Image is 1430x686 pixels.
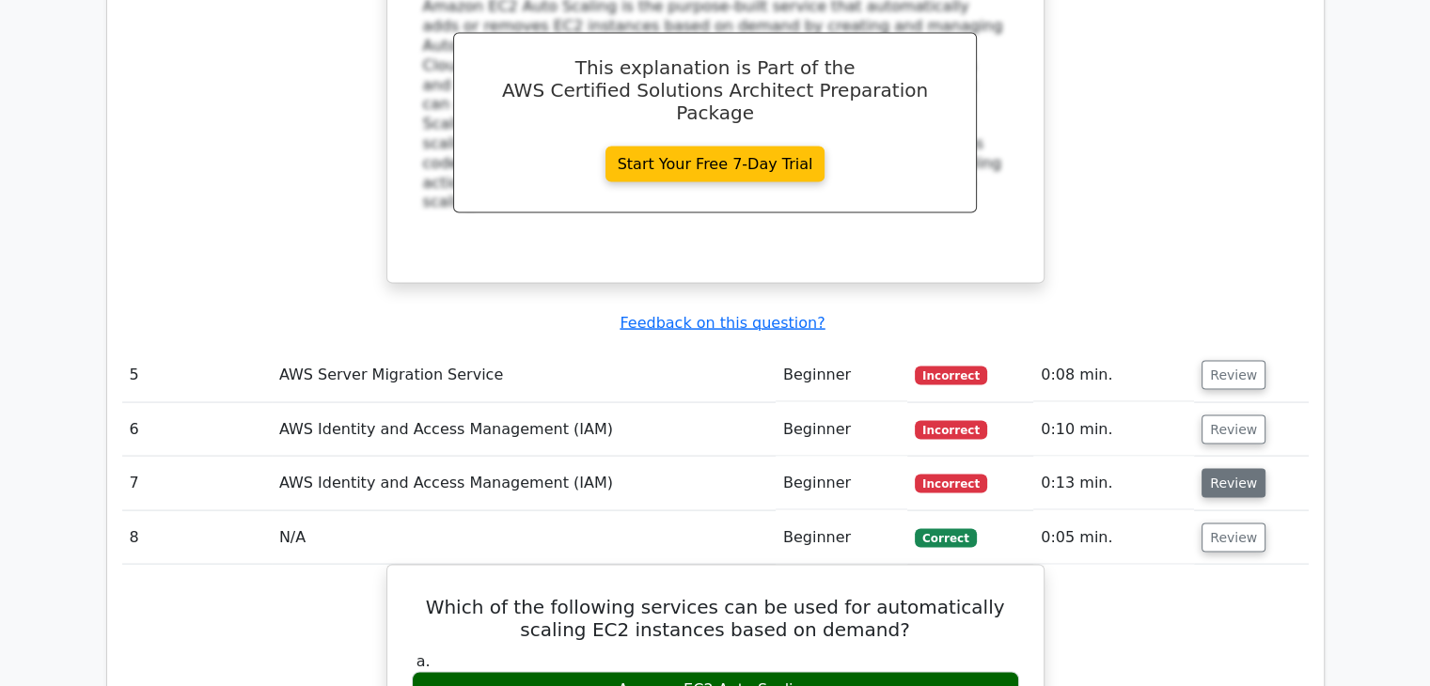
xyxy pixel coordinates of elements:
span: Incorrect [915,475,987,493]
td: Beginner [776,349,907,402]
button: Review [1202,415,1265,444]
td: AWS Identity and Access Management (IAM) [272,457,776,510]
h5: Which of the following services can be used for automatically scaling EC2 instances based on demand? [410,596,1021,641]
td: Beginner [776,457,907,510]
td: 0:10 min. [1033,403,1194,457]
td: AWS Identity and Access Management (IAM) [272,403,776,457]
td: 6 [122,403,272,457]
td: N/A [272,511,776,565]
span: Incorrect [915,421,987,440]
span: Incorrect [915,366,987,385]
a: Start Your Free 7-Day Trial [605,147,825,182]
td: 0:05 min. [1033,511,1194,565]
td: AWS Server Migration Service [272,349,776,402]
td: 8 [122,511,272,565]
button: Review [1202,469,1265,498]
td: 7 [122,457,272,510]
td: Beginner [776,403,907,457]
button: Review [1202,523,1265,553]
td: Beginner [776,511,907,565]
span: Correct [915,529,976,548]
td: 0:13 min. [1033,457,1194,510]
span: a. [416,652,431,670]
a: Feedback on this question? [620,314,825,332]
td: 5 [122,349,272,402]
button: Review [1202,361,1265,390]
td: 0:08 min. [1033,349,1194,402]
